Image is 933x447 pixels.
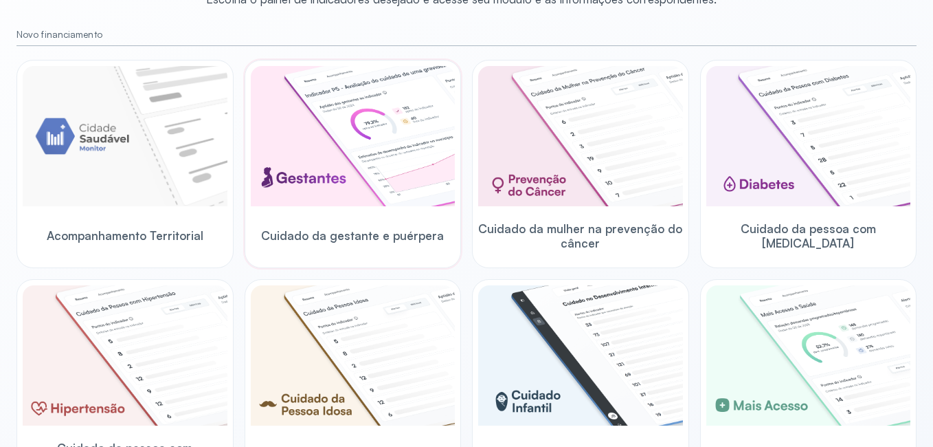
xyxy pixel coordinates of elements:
span: Acompanhamento Territorial [47,228,203,243]
span: Cuidado da gestante e puérpera [261,228,444,243]
img: placeholder-module-ilustration.png [23,66,227,206]
img: child-development.png [478,285,683,426]
img: diabetics.png [706,66,911,206]
img: pregnants.png [251,66,456,206]
span: Cuidado da pessoa com [MEDICAL_DATA] [706,221,911,251]
span: Cuidado da mulher na prevenção do câncer [478,221,683,251]
small: Novo financiamento [16,29,917,41]
img: hypertension.png [23,285,227,426]
img: elderly.png [251,285,456,426]
img: healthcare-greater-access.png [706,285,911,426]
img: woman-cancer-prevention-care.png [478,66,683,206]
